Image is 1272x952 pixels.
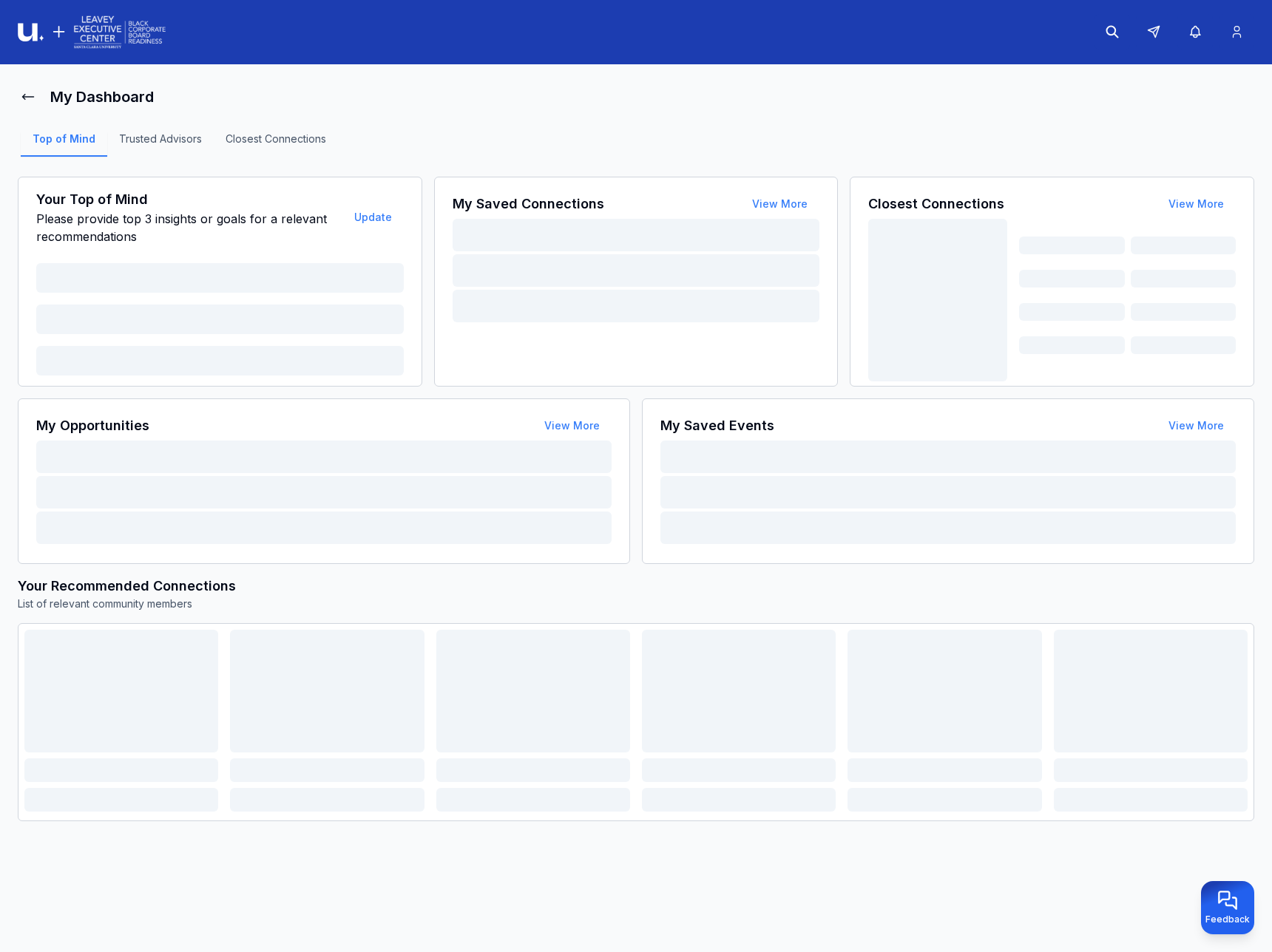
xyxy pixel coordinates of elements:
[740,189,819,219] button: View More
[18,576,1254,596] h3: Your Recommended Connections
[18,596,1254,611] p: List of relevant community members
[1157,411,1236,441] button: View More
[1201,881,1254,934] button: Provide feedback
[868,194,1004,214] h3: Closest Connections
[107,132,214,157] a: Trusted Advisors
[50,86,154,107] h1: My Dashboard
[214,132,338,157] a: Closest Connections
[36,415,149,436] h3: My Opportunities
[18,13,166,51] img: Logo
[1205,914,1250,925] span: Feedback
[660,415,774,436] h3: My Saved Events
[453,194,604,214] h3: My Saved Connections
[36,210,339,245] p: Please provide top 3 insights or goals for a relevant recommendations
[21,132,107,157] a: Top of Mind
[532,411,612,441] button: View More
[36,189,339,210] h3: Your Top of Mind
[1157,189,1236,219] button: View More
[342,203,404,232] button: Update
